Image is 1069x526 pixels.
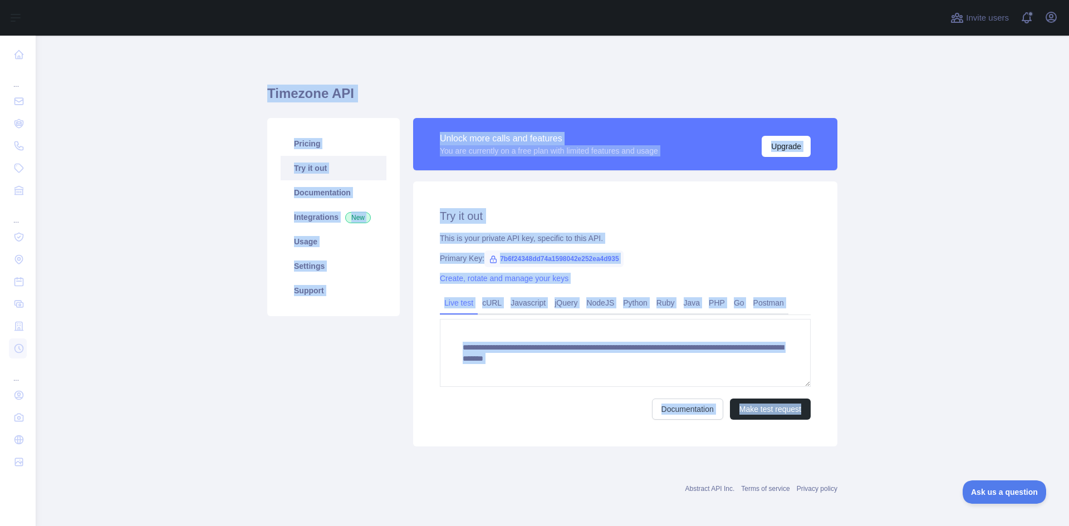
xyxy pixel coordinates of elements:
[440,132,658,145] div: Unlock more calls and features
[619,294,652,312] a: Python
[948,9,1011,27] button: Invite users
[440,233,811,244] div: This is your private API key, specific to this API.
[281,229,386,254] a: Usage
[966,12,1009,24] span: Invite users
[345,212,371,223] span: New
[550,294,582,312] a: jQuery
[281,156,386,180] a: Try it out
[652,294,679,312] a: Ruby
[440,145,658,156] div: You are currently on a free plan with limited features and usage
[440,294,478,312] a: Live test
[281,205,386,229] a: Integrations New
[679,294,705,312] a: Java
[652,399,723,420] a: Documentation
[281,278,386,303] a: Support
[797,485,837,493] a: Privacy policy
[749,294,788,312] a: Postman
[704,294,729,312] a: PHP
[484,250,624,267] span: 7b6f24348dd74a1598042e252ea4d935
[267,85,837,111] h1: Timezone API
[281,180,386,205] a: Documentation
[9,203,27,225] div: ...
[281,131,386,156] a: Pricing
[729,294,749,312] a: Go
[440,208,811,224] h2: Try it out
[9,361,27,383] div: ...
[440,253,811,264] div: Primary Key:
[762,136,811,157] button: Upgrade
[730,399,811,420] button: Make test request
[963,480,1047,504] iframe: Toggle Customer Support
[281,254,386,278] a: Settings
[685,485,735,493] a: Abstract API Inc.
[582,294,619,312] a: NodeJS
[478,294,506,312] a: cURL
[440,274,568,283] a: Create, rotate and manage your keys
[9,67,27,89] div: ...
[741,485,790,493] a: Terms of service
[506,294,550,312] a: Javascript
